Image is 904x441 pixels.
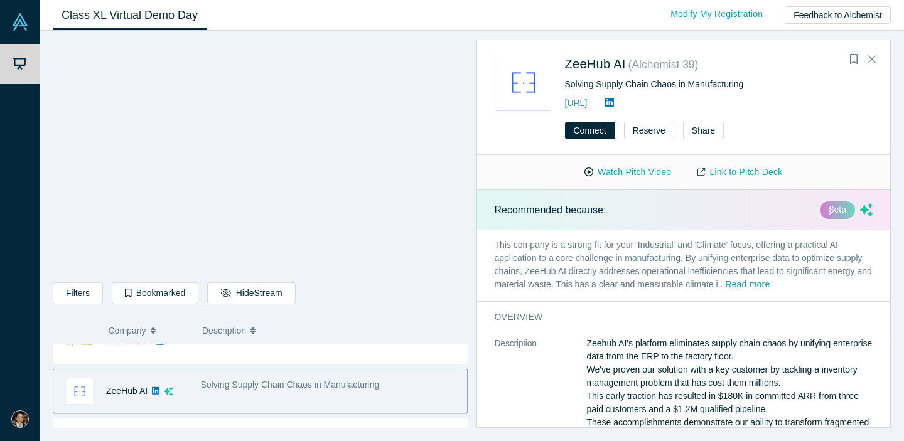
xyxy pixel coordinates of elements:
[683,122,724,139] button: Share
[565,78,873,91] div: Solving Supply Chain Chaos in Manufacturing
[859,203,873,216] svg: dsa ai sparkles
[863,50,881,70] button: Close
[845,51,863,68] button: Bookmark
[495,203,606,218] p: Recommended because:
[628,58,699,71] small: ( Alchemist 39 )
[571,161,684,183] button: Watch Pitch Video
[565,122,615,139] button: Connect
[53,41,467,273] iframe: To enrich screen reader interactions, please activate Accessibility in Grammarly extension settings
[820,201,855,219] div: βeta
[495,311,856,324] h3: overview
[109,317,146,344] span: Company
[785,6,891,24] button: Feedback to Alchemist
[53,1,207,30] a: Class XL Virtual Demo Day
[112,282,198,304] button: Bookmarked
[164,387,173,396] svg: dsa ai sparkles
[565,57,626,71] a: ZeeHub AI
[11,13,29,31] img: Alchemist Vault Logo
[202,317,246,344] span: Description
[109,317,190,344] button: Company
[53,282,103,304] button: Filters
[725,278,770,292] button: Read more
[201,380,380,390] span: Solving Supply Chain Chaos in Manufacturing
[11,410,29,428] img: Schaffer Ochstein's Account
[67,378,93,405] img: ZeeHub AI's Logo
[565,98,588,108] a: [URL]
[207,282,295,304] button: HideStream
[495,54,552,111] img: ZeeHub AI's Logo
[684,161,795,183] a: Link to Pitch Deck
[202,317,459,344] button: Description
[106,386,148,396] a: ZeeHub AI
[477,230,891,301] p: This company is a strong fit for your 'Industrial' and 'Climate' focus, offering a practical AI a...
[657,3,776,25] a: Modify My Registration
[624,122,674,139] button: Reserve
